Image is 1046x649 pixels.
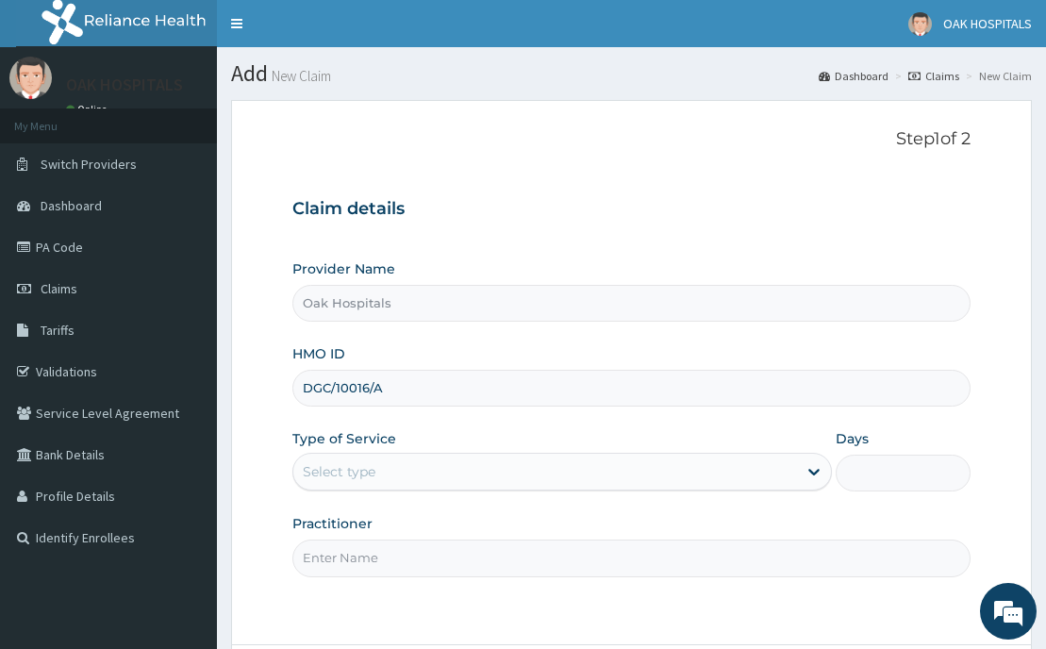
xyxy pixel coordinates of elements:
label: HMO ID [292,344,345,363]
span: Dashboard [41,197,102,214]
label: Type of Service [292,429,396,448]
label: Provider Name [292,259,395,278]
label: Practitioner [292,514,373,533]
span: Tariffs [41,322,75,339]
span: Claims [41,280,77,297]
img: User Image [9,57,52,99]
span: Switch Providers [41,156,137,173]
div: Select type [303,462,375,481]
a: Dashboard [819,68,888,84]
input: Enter HMO ID [292,370,971,407]
h3: Claim details [292,199,971,220]
label: Days [836,429,869,448]
p: OAK HOSPITALS [66,76,183,93]
img: User Image [908,12,932,36]
a: Claims [908,68,959,84]
li: New Claim [961,68,1032,84]
small: New Claim [268,69,331,83]
p: Step 1 of 2 [292,129,971,150]
h1: Add [231,61,1032,86]
span: OAK HOSPITALS [943,15,1032,32]
input: Enter Name [292,540,971,576]
a: Online [66,103,111,116]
